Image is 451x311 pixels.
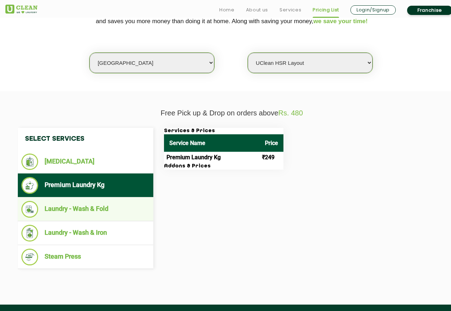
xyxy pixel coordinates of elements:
[219,6,235,14] a: Home
[260,152,283,163] td: ₹249
[21,177,150,194] li: Premium Laundry Kg
[21,225,38,242] img: Laundry - Wash & Iron
[313,6,339,14] a: Pricing List
[164,134,260,152] th: Service Name
[21,249,38,265] img: Steam Press
[280,6,301,14] a: Services
[18,128,153,150] h4: Select Services
[21,249,150,265] li: Steam Press
[21,225,150,242] li: Laundry - Wash & Iron
[350,5,396,15] a: Login/Signup
[260,134,283,152] th: Price
[164,128,283,134] h3: Services & Prices
[164,152,260,163] td: Premium Laundry Kg
[278,109,303,117] span: Rs. 480
[246,6,268,14] a: About us
[21,177,38,194] img: Premium Laundry Kg
[21,201,150,218] li: Laundry - Wash & Fold
[21,154,150,170] li: [MEDICAL_DATA]
[5,5,37,14] img: UClean Laundry and Dry Cleaning
[164,163,283,170] h3: Addons & Prices
[21,201,38,218] img: Laundry - Wash & Fold
[21,154,38,170] img: Dry Cleaning
[313,18,368,25] span: we save your time!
